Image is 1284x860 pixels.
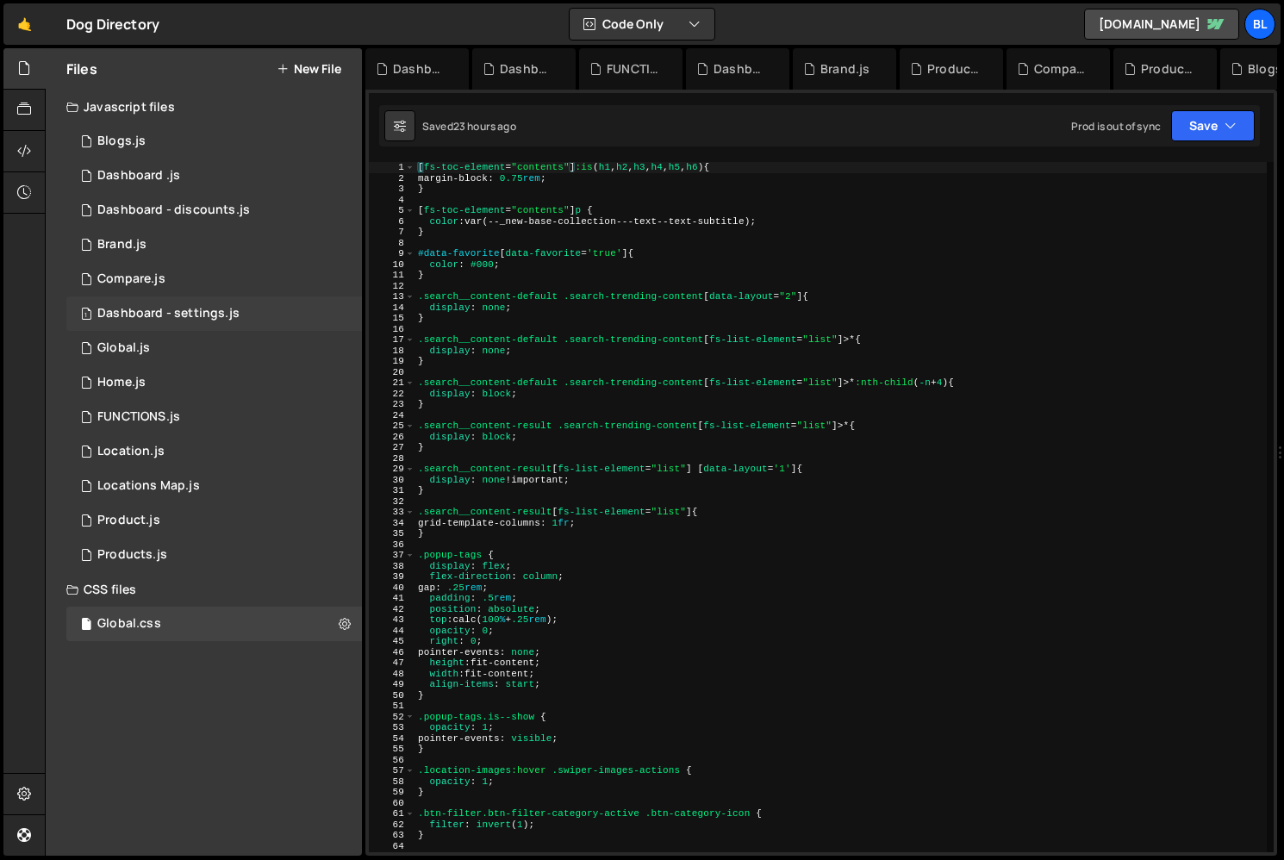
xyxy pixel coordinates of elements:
[369,657,415,669] div: 47
[369,507,415,518] div: 33
[66,262,362,296] div: 16220/44328.js
[369,205,415,216] div: 5
[66,14,159,34] div: Dog Directory
[66,193,362,227] div: 16220/46573.js
[369,259,415,271] div: 10
[369,324,415,335] div: 16
[369,334,415,346] div: 17
[369,227,415,238] div: 7
[369,830,415,841] div: 63
[369,377,415,389] div: 21
[369,496,415,508] div: 32
[66,503,362,538] div: 16220/44393.js
[369,550,415,561] div: 37
[369,485,415,496] div: 31
[97,547,167,563] div: Products.js
[1171,110,1255,141] button: Save
[393,60,448,78] div: Dashboard - discounts.js
[97,168,180,184] div: Dashboard .js
[97,340,150,356] div: Global.js
[369,518,415,529] div: 34
[97,444,165,459] div: Location.js
[369,539,415,551] div: 36
[369,583,415,594] div: 40
[369,410,415,421] div: 24
[369,453,415,464] div: 28
[369,421,415,432] div: 25
[607,60,662,78] div: FUNCTIONS.js
[97,271,165,287] div: Compare.js
[369,313,415,324] div: 15
[369,248,415,259] div: 9
[369,819,415,831] div: 62
[66,227,362,262] div: 16220/44394.js
[97,409,180,425] div: FUNCTIONS.js
[369,712,415,723] div: 52
[97,237,146,252] div: Brand.js
[369,690,415,701] div: 50
[369,281,415,292] div: 12
[570,9,714,40] button: Code Only
[369,755,415,766] div: 56
[46,90,362,124] div: Javascript files
[81,308,91,322] span: 1
[66,434,362,469] : 16220/43679.js
[369,701,415,712] div: 51
[3,3,46,45] a: 🤙
[1244,9,1275,40] a: Bl
[369,765,415,776] div: 57
[369,216,415,227] div: 6
[369,442,415,453] div: 27
[66,59,97,78] h2: Files
[369,593,415,604] div: 41
[369,636,415,647] div: 45
[369,475,415,486] div: 30
[369,626,415,637] div: 44
[714,60,769,78] div: Dashboard - settings.js
[369,162,415,173] div: 1
[66,296,362,331] div: 16220/44476.js
[66,607,362,641] div: 16220/43682.css
[369,561,415,572] div: 38
[66,469,362,503] div: 16220/43680.js
[369,604,415,615] div: 42
[369,571,415,583] div: 39
[422,119,516,134] div: Saved
[97,306,240,321] div: Dashboard - settings.js
[369,464,415,475] div: 29
[369,776,415,788] div: 58
[66,331,362,365] div: 16220/43681.js
[97,375,146,390] div: Home.js
[46,572,362,607] div: CSS files
[97,616,161,632] div: Global.css
[369,367,415,378] div: 20
[369,184,415,195] div: 3
[1084,9,1239,40] a: [DOMAIN_NAME]
[66,124,362,159] div: 16220/44321.js
[369,722,415,733] div: 53
[927,60,982,78] div: Product.js
[369,669,415,680] div: 48
[97,134,146,149] div: Blogs.js
[369,399,415,410] div: 23
[369,733,415,745] div: 54
[97,478,200,494] div: Locations Map.js
[66,159,362,193] div: 16220/46559.js
[369,173,415,184] div: 2
[369,798,415,809] div: 60
[369,528,415,539] div: 35
[1141,60,1196,78] div: Products.js
[369,389,415,400] div: 22
[369,195,415,206] div: 4
[1071,119,1161,134] div: Prod is out of sync
[369,808,415,819] div: 61
[97,513,160,528] div: Product.js
[369,744,415,755] div: 55
[1034,60,1089,78] div: Compare.js
[369,356,415,367] div: 19
[66,538,362,572] div: 16220/44324.js
[369,432,415,443] div: 26
[369,647,415,658] div: 46
[369,787,415,798] div: 59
